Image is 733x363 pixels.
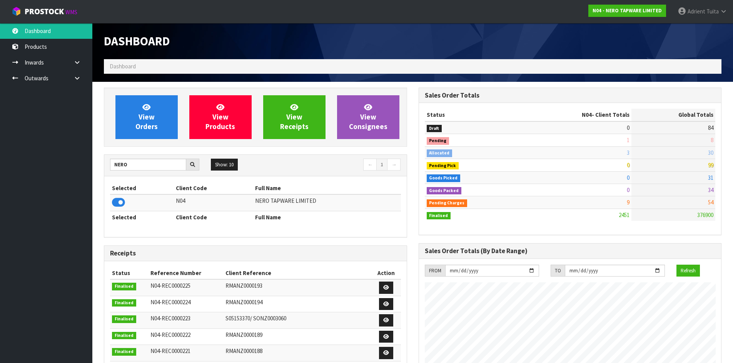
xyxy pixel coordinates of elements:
span: Allocated [427,149,452,157]
span: Finalised [112,315,136,323]
h3: Sales Order Totals (By Date Range) [425,247,716,255]
span: Pending Pick [427,162,459,170]
th: Client Code [174,182,253,194]
a: ViewOrders [115,95,178,139]
span: 2451 [619,211,629,219]
th: - Client Totals [520,109,631,121]
span: Draft [427,125,442,133]
span: Finalised [112,283,136,290]
span: Tuita [706,8,719,15]
span: 54 [708,199,713,206]
span: View Products [205,103,235,131]
span: 99 [708,161,713,169]
span: RMANZ0000193 [225,282,262,289]
a: ← [363,159,377,171]
span: 84 [708,124,713,131]
span: N04-REC0000222 [150,331,190,338]
span: 0 [627,186,629,194]
a: ViewProducts [189,95,252,139]
a: ViewReceipts [263,95,326,139]
span: 0 [627,124,629,131]
strong: N04 - NERO TAPWARE LIMITED [593,7,662,14]
th: Selected [110,182,174,194]
span: 376900 [697,211,713,219]
span: ProStock [25,7,64,17]
span: RMANZ0000189 [225,331,262,338]
span: N04-REC0000225 [150,282,190,289]
a: 1 [376,159,387,171]
button: Show: 10 [211,159,238,171]
span: Dashboard [104,33,170,49]
td: N04 [174,194,253,211]
a: N04 - NERO TAPWARE LIMITED [588,5,666,17]
span: 1 [627,136,629,144]
span: Adrient [688,8,705,15]
h3: Receipts [110,250,401,257]
span: 9 [627,199,629,206]
span: N04-REC0000221 [150,347,190,355]
span: 8 [711,136,713,144]
span: N04-REC0000223 [150,315,190,322]
span: 30 [708,149,713,156]
a: → [387,159,401,171]
span: Finalised [112,332,136,340]
span: N04 [582,111,592,118]
span: Goods Picked [427,174,461,182]
input: Search clients [110,159,186,171]
span: 31 [708,174,713,181]
span: Finalised [427,212,451,220]
th: Action [372,267,401,279]
span: N04-REC0000224 [150,298,190,306]
span: Finalised [112,299,136,307]
nav: Page navigation [261,159,401,172]
span: 3 [627,149,629,156]
th: Client Reference [224,267,371,279]
th: Full Name [253,211,401,223]
small: WMS [65,8,77,16]
td: NERO TAPWARE LIMITED [253,194,401,211]
span: 34 [708,186,713,194]
span: RMANZ0000188 [225,347,262,355]
div: TO [551,265,565,277]
span: View Consignees [349,103,387,131]
a: ViewConsignees [337,95,399,139]
th: Status [110,267,149,279]
span: 0 [627,174,629,181]
span: Pending Charges [427,199,468,207]
th: Global Totals [631,109,715,121]
th: Status [425,109,521,121]
span: Finalised [112,348,136,356]
div: FROM [425,265,445,277]
span: View Orders [135,103,158,131]
span: RMANZ0000194 [225,298,262,306]
h3: Sales Order Totals [425,92,716,99]
button: Refresh [676,265,700,277]
span: Goods Packed [427,187,462,195]
th: Selected [110,211,174,223]
span: Pending [427,137,449,145]
th: Full Name [253,182,401,194]
span: Dashboard [110,63,136,70]
img: cube-alt.png [12,7,21,16]
span: 0 [627,161,629,169]
th: Reference Number [149,267,224,279]
th: Client Code [174,211,253,223]
span: S05153370/ SONZ0003060 [225,315,286,322]
span: View Receipts [280,103,309,131]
